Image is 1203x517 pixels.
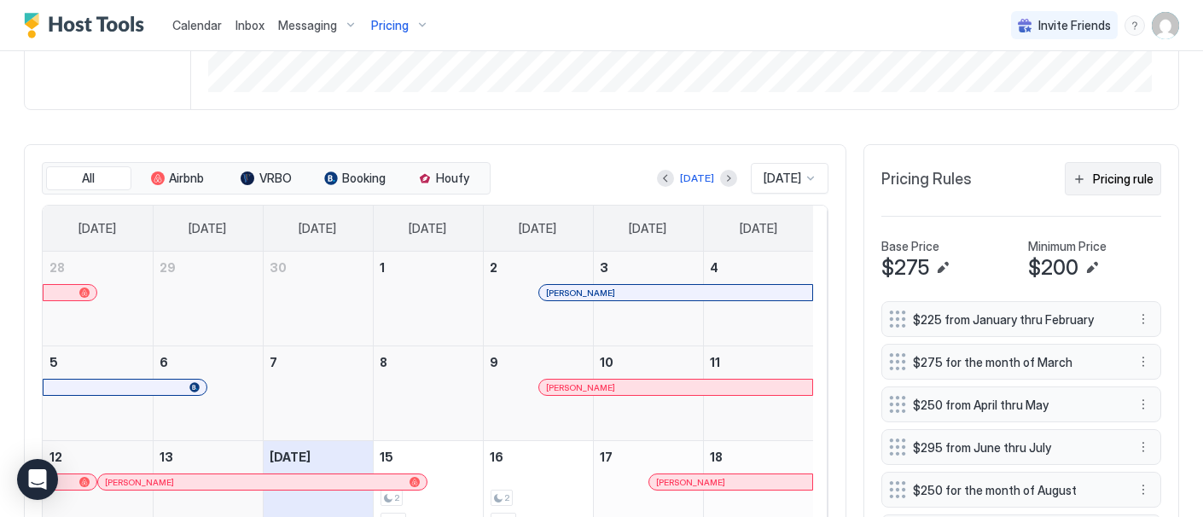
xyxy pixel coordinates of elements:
[43,252,153,283] a: September 28, 2025
[235,18,264,32] span: Inbox
[491,450,504,464] span: 16
[235,16,264,34] a: Inbox
[881,429,1161,465] div: $295 from June thru July menu
[371,18,409,33] span: Pricing
[154,441,263,473] a: October 13, 2025
[278,18,337,33] span: Messaging
[711,450,724,464] span: 18
[491,260,498,275] span: 2
[656,477,725,488] span: [PERSON_NAME]
[881,386,1161,422] div: $250 from April thru May menu
[42,162,491,195] div: tab-group
[373,346,483,441] td: October 8, 2025
[1152,12,1179,39] div: User profile
[381,355,388,369] span: 8
[381,260,386,275] span: 1
[593,346,703,441] td: October 10, 2025
[723,206,794,252] a: Saturday
[1065,162,1161,195] button: Pricing rule
[160,260,177,275] span: 29
[680,171,714,186] div: [DATE]
[343,171,386,186] span: Booking
[484,346,593,378] a: October 9, 2025
[1133,394,1154,415] div: menu
[491,355,499,369] span: 9
[312,166,398,190] button: Booking
[154,346,263,378] a: October 6, 2025
[264,252,373,283] a: September 30, 2025
[401,166,486,190] button: Houfy
[704,441,814,473] a: October 18, 2025
[105,477,174,488] span: [PERSON_NAME]
[1133,309,1154,329] button: More options
[264,441,373,473] a: October 14, 2025
[49,260,65,275] span: 28
[677,168,717,189] button: [DATE]
[49,355,58,369] span: 5
[299,221,337,236] span: [DATE]
[395,492,400,503] span: 2
[881,170,972,189] span: Pricing Rules
[484,441,593,473] a: October 16, 2025
[546,288,615,299] span: [PERSON_NAME]
[381,450,394,464] span: 15
[374,346,483,378] a: October 8, 2025
[881,472,1161,508] div: $250 for the month of August menu
[881,239,939,254] span: Base Price
[546,382,805,393] div: [PERSON_NAME]
[503,206,574,252] a: Thursday
[172,206,244,252] a: Monday
[43,441,153,473] a: October 12, 2025
[1133,437,1154,457] button: More options
[43,252,153,346] td: September 28, 2025
[593,252,703,346] td: October 3, 2025
[78,221,116,236] span: [DATE]
[505,492,510,503] span: 2
[282,206,354,252] a: Tuesday
[392,206,464,252] a: Wednesday
[913,483,1116,498] span: $250 for the month of August
[160,450,174,464] span: 13
[1028,239,1107,254] span: Minimum Price
[263,346,373,441] td: October 7, 2025
[933,258,953,278] button: Edit
[259,171,292,186] span: VRBO
[1133,437,1154,457] div: menu
[1133,309,1154,329] div: menu
[224,166,309,190] button: VRBO
[270,450,311,464] span: [DATE]
[1133,351,1154,372] div: menu
[160,355,169,369] span: 6
[410,221,447,236] span: [DATE]
[913,355,1116,370] span: $275 for the month of March
[1125,15,1145,36] div: menu
[483,252,593,346] td: October 2, 2025
[43,346,153,441] td: October 5, 2025
[913,398,1116,413] span: $250 from April thru May
[520,221,557,236] span: [DATE]
[881,255,929,281] span: $275
[704,346,814,378] a: October 11, 2025
[135,166,220,190] button: Airbnb
[189,221,227,236] span: [DATE]
[264,346,373,378] a: October 7, 2025
[601,355,614,369] span: 10
[1133,394,1154,415] button: More options
[49,450,62,464] span: 12
[1093,170,1154,188] div: Pricing rule
[61,206,133,252] a: Sunday
[740,221,777,236] span: [DATE]
[270,260,288,275] span: 30
[1133,479,1154,500] div: menu
[263,252,373,346] td: September 30, 2025
[374,252,483,283] a: October 1, 2025
[153,252,263,346] td: September 29, 2025
[881,301,1161,337] div: $225 from January thru February menu
[154,252,263,283] a: September 29, 2025
[1038,18,1111,33] span: Invite Friends
[172,18,222,32] span: Calendar
[172,16,222,34] a: Calendar
[17,459,58,500] div: Open Intercom Messenger
[913,440,1116,456] span: $295 from June thru July
[270,355,278,369] span: 7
